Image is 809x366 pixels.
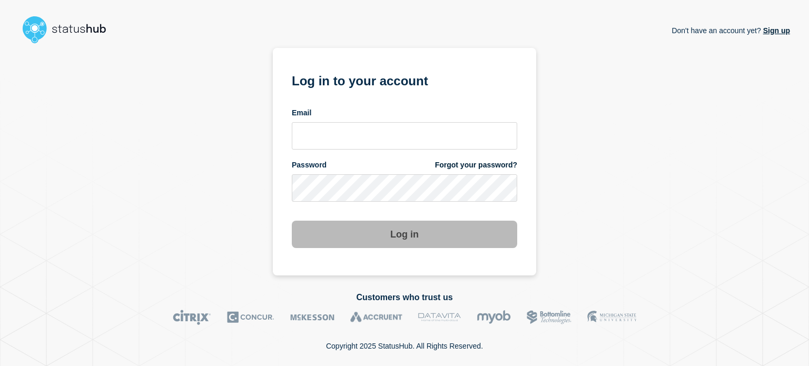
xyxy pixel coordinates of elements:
img: McKesson logo [290,310,334,325]
a: Sign up [761,26,790,35]
img: myob logo [477,310,511,325]
input: email input [292,122,517,150]
img: Accruent logo [350,310,402,325]
input: password input [292,174,517,202]
img: Citrix logo [173,310,211,325]
span: Password [292,160,327,170]
img: Concur logo [227,310,274,325]
a: Forgot your password? [435,160,517,170]
img: DataVita logo [418,310,461,325]
img: StatusHub logo [19,13,119,46]
img: MSU logo [587,310,636,325]
img: Bottomline logo [527,310,571,325]
p: Copyright 2025 StatusHub. All Rights Reserved. [326,342,483,350]
p: Don't have an account yet? [672,18,790,43]
h2: Customers who trust us [19,293,790,302]
span: Email [292,108,311,118]
h1: Log in to your account [292,70,517,90]
button: Log in [292,221,517,248]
